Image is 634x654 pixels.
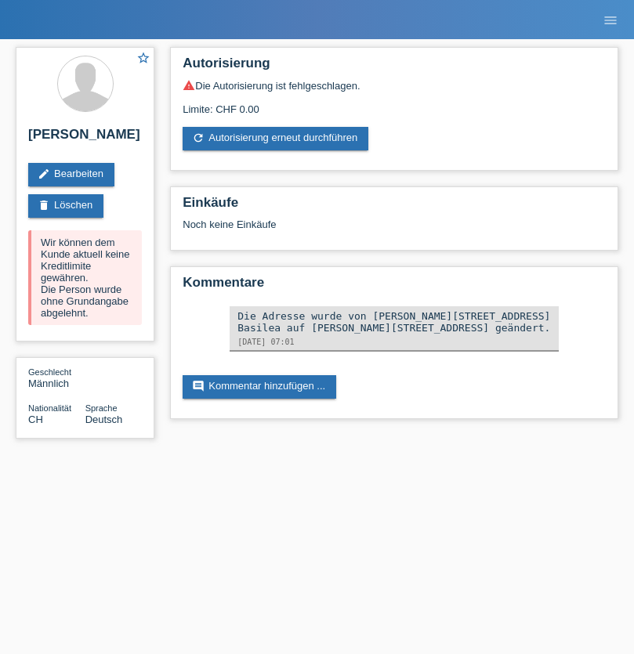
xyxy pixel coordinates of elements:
[28,366,85,389] div: Männlich
[183,127,368,150] a: refreshAutorisierung erneut durchführen
[192,380,205,392] i: comment
[183,56,606,79] h2: Autorisierung
[85,414,123,425] span: Deutsch
[237,310,551,334] div: Die Adresse wurde von [PERSON_NAME][STREET_ADDRESS] Basilea auf [PERSON_NAME][STREET_ADDRESS] geä...
[183,275,606,298] h2: Kommentare
[192,132,205,144] i: refresh
[28,230,142,325] div: Wir können dem Kunde aktuell keine Kreditlimite gewähren. Die Person wurde ohne Grundangabe abgel...
[183,375,336,399] a: commentKommentar hinzufügen ...
[183,219,606,242] div: Noch keine Einkäufe
[136,51,150,65] i: star_border
[183,92,606,115] div: Limite: CHF 0.00
[28,403,71,413] span: Nationalität
[237,338,551,346] div: [DATE] 07:01
[38,168,50,180] i: edit
[183,79,606,92] div: Die Autorisierung ist fehlgeschlagen.
[136,51,150,67] a: star_border
[28,194,103,218] a: deleteLöschen
[183,79,195,92] i: warning
[595,15,626,24] a: menu
[28,127,142,150] h2: [PERSON_NAME]
[85,403,118,413] span: Sprache
[28,367,71,377] span: Geschlecht
[183,195,606,219] h2: Einkäufe
[38,199,50,211] i: delete
[28,163,114,186] a: editBearbeiten
[28,414,43,425] span: Schweiz
[603,13,618,28] i: menu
